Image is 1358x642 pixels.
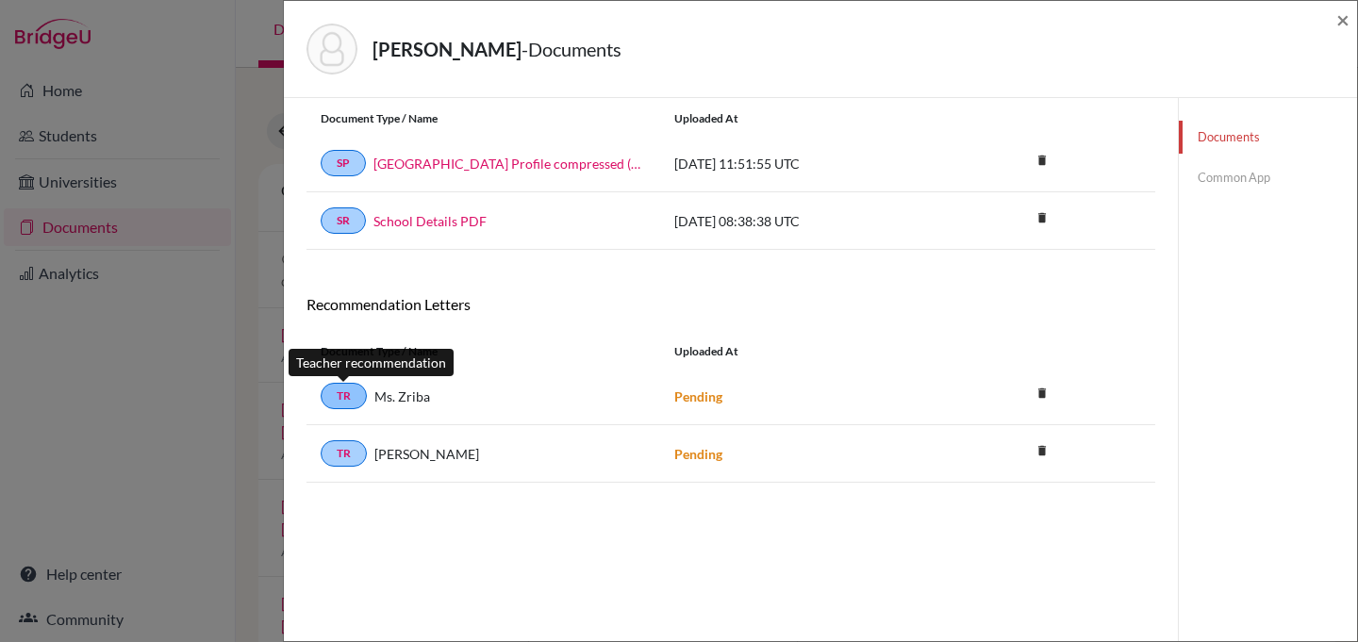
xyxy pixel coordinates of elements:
[374,387,430,406] span: Ms. Zriba
[321,440,367,467] a: TR
[1028,379,1056,407] i: delete
[1336,6,1350,33] span: ×
[1179,121,1357,154] a: Documents
[321,383,367,409] a: TR
[1028,206,1056,232] a: delete
[660,211,943,231] div: [DATE] 08:38:38 UTC
[306,343,660,360] div: Document Type / Name
[674,446,722,462] strong: Pending
[1028,382,1056,407] a: delete
[660,343,943,360] div: Uploaded at
[1336,8,1350,31] button: Close
[373,211,487,231] a: School Details PDF
[306,295,1155,313] h6: Recommendation Letters
[306,110,660,127] div: Document Type / Name
[1028,204,1056,232] i: delete
[373,154,646,173] a: [GEOGRAPHIC_DATA] Profile compressed (2025-26).school_wide
[1028,146,1056,174] i: delete
[1028,439,1056,465] a: delete
[674,388,722,404] strong: Pending
[660,110,943,127] div: Uploaded at
[321,150,366,176] a: SP
[1179,161,1357,194] a: Common App
[374,444,479,464] span: [PERSON_NAME]
[321,207,366,234] a: SR
[373,38,522,60] strong: [PERSON_NAME]
[522,38,621,60] span: - Documents
[289,349,454,376] div: Teacher recommendation
[1028,149,1056,174] a: delete
[1028,436,1056,465] i: delete
[660,154,943,173] div: [DATE] 11:51:55 UTC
